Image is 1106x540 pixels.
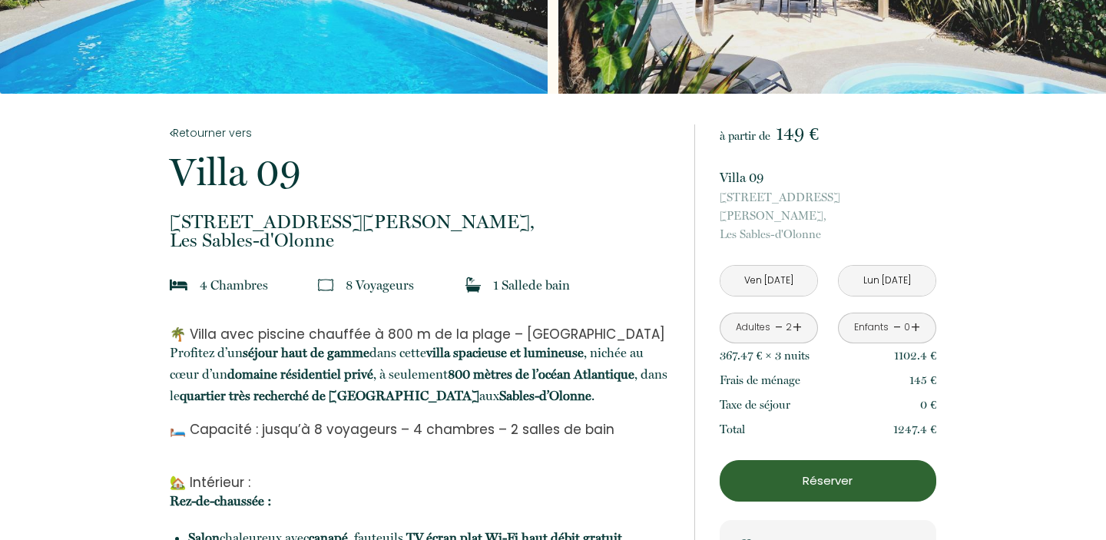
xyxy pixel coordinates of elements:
[170,153,674,191] p: Villa 09
[893,420,936,439] p: 1247.4 €
[200,274,268,296] p: 4 Chambre
[776,123,819,144] span: 149 €
[170,422,674,437] h3: 🛏️ Capacité : jusqu’à 8 voyageurs – 4 chambres – 2 salles de bain
[448,366,634,382] b: 800 mètres de l’océan Atlantique
[893,316,902,340] a: -
[409,277,414,293] span: s
[170,213,674,250] p: Les Sables-d'Olonne
[839,266,935,296] input: Départ
[720,188,936,243] p: Les Sables-d'Olonne
[499,388,591,403] b: Sables-d’Olonne
[736,320,770,335] div: Adultes
[493,274,570,296] p: 1 Salle de bain
[911,316,920,340] a: +
[263,277,268,293] span: s
[720,129,770,143] span: à partir de
[426,345,584,360] b: villa spacieuse et lumineuse
[894,346,936,365] p: 1102.4 €
[903,320,911,335] div: 0
[170,342,674,406] p: Profitez d’un dans cette , nichée au cœur d’un , à seulement , dans le aux .
[784,320,792,335] div: 2
[920,396,936,414] p: 0 €
[180,388,479,403] b: quartier très recherché de [GEOGRAPHIC_DATA]
[243,345,369,360] b: séjour haut de gamme
[720,167,936,188] p: Villa 09
[793,316,802,340] a: +
[170,326,674,342] h3: 🌴 Villa avec piscine chauffée à 800 m de la plage – [GEOGRAPHIC_DATA]
[720,371,800,389] p: Frais de ménage
[854,320,889,335] div: Enfants
[227,366,373,382] b: domaine résidentiel privé
[720,396,790,414] p: Taxe de séjour
[720,188,936,225] span: [STREET_ADDRESS][PERSON_NAME],
[775,316,783,340] a: -
[170,213,674,231] span: [STREET_ADDRESS][PERSON_NAME],
[346,274,414,296] p: 8 Voyageur
[170,493,272,509] b: Rez-de-chaussée :
[805,349,810,363] span: s
[720,420,745,439] p: Total
[170,124,674,141] a: Retourner vers
[170,475,674,490] h4: 🏡 Intérieur :
[720,460,936,502] button: Réserver
[909,371,936,389] p: 145 €
[318,277,333,293] img: guests
[720,346,810,365] p: 367.47 € × 3 nuit
[725,472,931,490] p: Réserver
[720,266,817,296] input: Arrivée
